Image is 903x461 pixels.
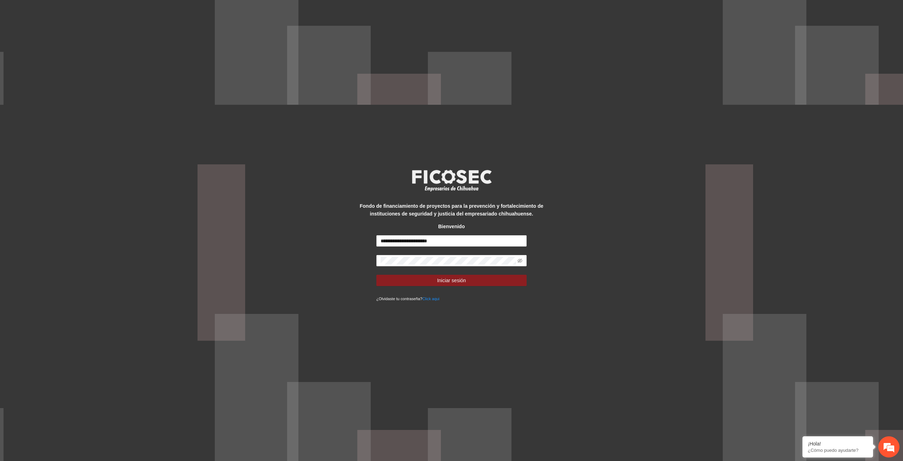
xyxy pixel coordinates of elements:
strong: Fondo de financiamiento de proyectos para la prevención y fortalecimiento de instituciones de seg... [360,203,543,217]
small: ¿Olvidaste tu contraseña? [376,297,440,301]
img: logo [407,168,496,194]
button: Iniciar sesión [376,275,527,286]
p: ¿Cómo puedo ayudarte? [808,448,868,453]
strong: Bienvenido [438,224,465,229]
div: ¡Hola! [808,441,868,447]
a: Click aqui [422,297,440,301]
span: Iniciar sesión [437,277,466,284]
span: eye-invisible [517,258,522,263]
